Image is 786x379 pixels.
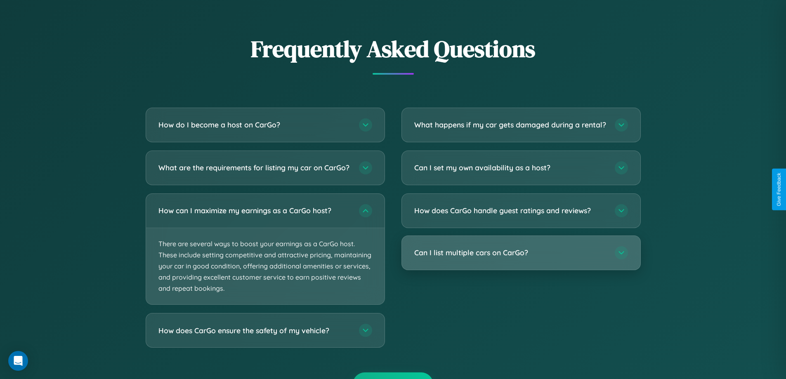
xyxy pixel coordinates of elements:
h3: What are the requirements for listing my car on CarGo? [158,162,351,173]
h3: How do I become a host on CarGo? [158,120,351,130]
h3: Can I set my own availability as a host? [414,162,607,173]
h2: Frequently Asked Questions [146,33,641,65]
p: There are several ways to boost your earnings as a CarGo host. These include setting competitive ... [146,228,385,305]
h3: What happens if my car gets damaged during a rental? [414,120,607,130]
div: Give Feedback [776,173,782,206]
h3: How can I maximize my earnings as a CarGo host? [158,205,351,216]
h3: How does CarGo handle guest ratings and reviews? [414,205,607,216]
h3: Can I list multiple cars on CarGo? [414,247,607,258]
div: Open Intercom Messenger [8,351,28,371]
h3: How does CarGo ensure the safety of my vehicle? [158,325,351,336]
